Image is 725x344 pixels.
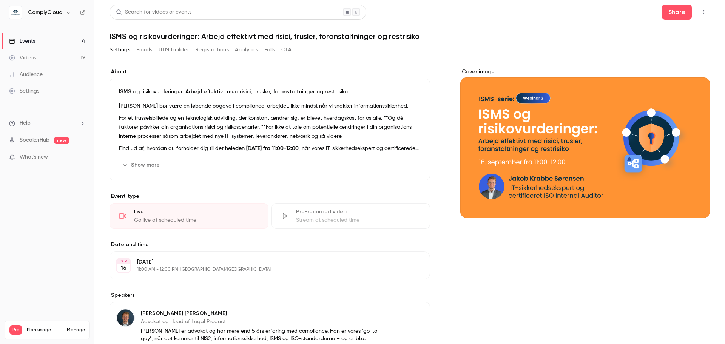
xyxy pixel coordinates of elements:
[9,54,36,62] div: Videos
[159,44,189,56] button: UTM builder
[9,119,85,127] li: help-dropdown-opener
[110,193,430,200] p: Event type
[460,68,710,218] section: Cover image
[20,119,31,127] span: Help
[117,259,130,264] div: SEP
[116,309,134,327] img: Jakob Krabbe Sørensen
[9,325,22,335] span: Pro
[141,318,381,325] p: Advokat og Head of Legal Product
[110,32,710,41] h1: ISMS og risikovurderinger: Arbejd effektivt med risici, trusler, foranstaltninger og restrisiko
[54,137,69,144] span: new
[264,44,275,56] button: Polls
[195,44,229,56] button: Registrations
[235,44,258,56] button: Analytics
[9,37,35,45] div: Events
[296,216,421,224] div: Stream at scheduled time
[76,154,85,161] iframe: Noticeable Trigger
[110,203,268,229] div: LiveGo live at scheduled time
[281,44,292,56] button: CTA
[116,8,191,16] div: Search for videos or events
[460,68,710,76] label: Cover image
[235,146,299,151] strong: den [DATE] fra 11:00-12:00
[20,153,48,161] span: What's new
[136,44,152,56] button: Emails
[271,203,430,229] div: Pre-recorded videoStream at scheduled time
[110,68,430,76] label: About
[119,114,421,141] p: For et trusselsbillede og en teknologisk udvikling, der konstant ændrer sig, er blevet hverdagsko...
[119,159,164,171] button: Show more
[121,264,126,272] p: 16
[134,216,259,224] div: Go live at scheduled time
[119,88,421,96] p: ISMS og risikovurderinger: Arbejd effektivt med risici, trusler, foranstaltninger og restrisiko
[137,258,390,266] p: [DATE]
[137,267,390,273] p: 11:00 AM - 12:00 PM, [GEOGRAPHIC_DATA]/[GEOGRAPHIC_DATA]
[20,136,49,144] a: SpeakerHub
[9,71,43,78] div: Audience
[27,327,62,333] span: Plan usage
[141,310,381,317] p: [PERSON_NAME] [PERSON_NAME]
[28,9,62,16] h6: ComplyCloud
[119,102,421,111] p: [PERSON_NAME] bør være en løbende opgave i compliance-arbejdet. Ikke mindst når vi snakker inform...
[110,44,130,56] button: Settings
[9,87,39,95] div: Settings
[67,327,85,333] a: Manage
[134,208,259,216] div: Live
[296,208,421,216] div: Pre-recorded video
[9,6,22,19] img: ComplyCloud
[662,5,692,20] button: Share
[110,292,430,299] label: Speakers
[119,144,421,153] p: Find ud af, hvordan du forholder dig til det hele , når vores IT-sikkerhedsekspert og certificere...
[110,241,430,248] label: Date and time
